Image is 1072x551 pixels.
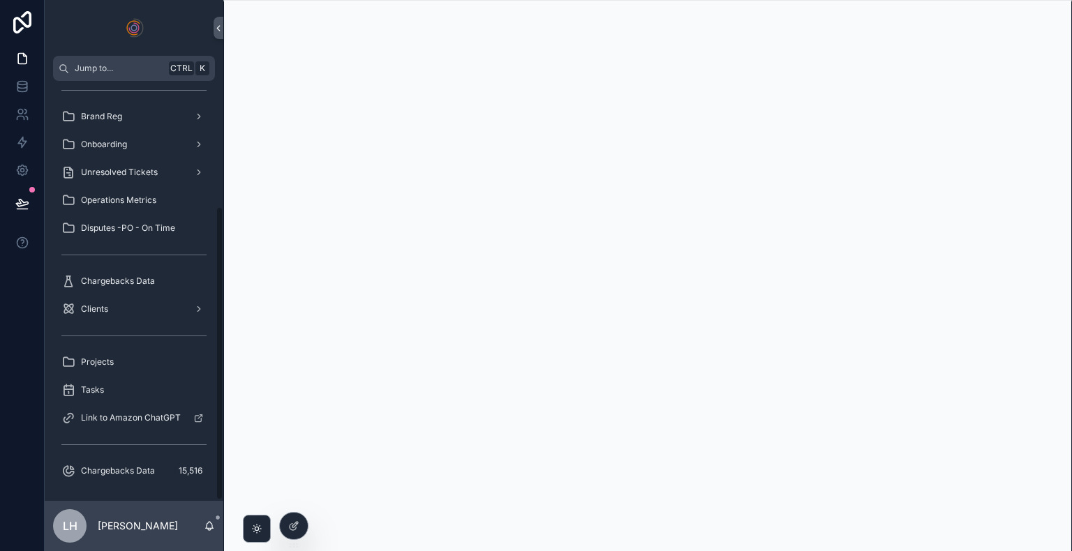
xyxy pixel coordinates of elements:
span: LH [63,518,77,534]
button: Jump to...CtrlK [53,56,215,81]
div: scrollable content [45,81,223,501]
span: Ctrl [169,61,194,75]
span: Jump to... [75,63,163,74]
p: [PERSON_NAME] [98,519,178,533]
img: App logo [123,17,145,39]
span: K [197,63,208,74]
